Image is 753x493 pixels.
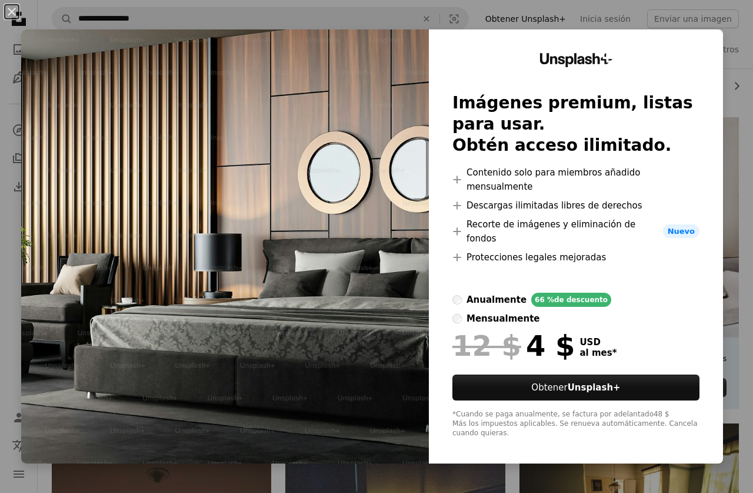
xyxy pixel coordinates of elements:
[531,293,611,307] div: 66 % de descuento
[452,198,699,213] li: Descargas ilimitadas libres de derechos
[467,293,527,307] div: anualmente
[452,166,699,194] li: Contenido solo para miembros añadido mensualmente
[452,330,521,361] span: 12 $
[579,337,617,348] span: USD
[452,295,462,305] input: anualmente66 %de descuento
[452,92,699,156] h2: Imágenes premium, listas para usar. Obtén acceso ilimitado.
[452,314,462,323] input: mensualmente
[452,375,699,401] button: ObtenerUnsplash+
[579,348,617,358] span: al mes *
[568,382,621,393] strong: Unsplash+
[663,224,699,239] span: Nuevo
[452,250,699,264] li: Protecciones legales mejoradas
[452,330,575,361] div: 4 $
[452,217,699,246] li: Recorte de imágenes y eliminación de fondos
[452,410,699,438] div: *Cuando se paga anualmente, se factura por adelantado 48 $ Más los impuestos aplicables. Se renue...
[467,312,539,326] div: mensualmente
